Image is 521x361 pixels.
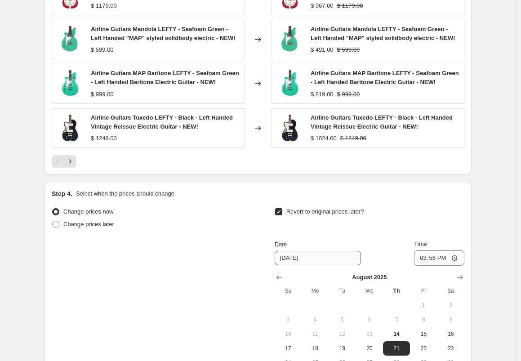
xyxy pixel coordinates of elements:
span: $ 1179.00 [337,2,363,9]
span: $ 819.00 [311,91,334,98]
span: 21 [387,345,406,352]
button: Saturday August 23 2025 [437,341,464,356]
span: Date [275,241,287,248]
nav: Pagination [52,155,76,168]
span: 19 [332,345,352,352]
span: Sa [441,287,461,294]
span: Th [387,287,406,294]
p: Select when the prices should change [76,189,174,198]
button: Tuesday August 12 2025 [329,327,356,341]
button: Sunday August 3 2025 [275,312,302,327]
span: $ 1249.00 [91,135,117,142]
button: Tuesday August 19 2025 [329,341,356,356]
button: Saturday August 2 2025 [437,298,464,312]
span: $ 999.00 [337,91,360,98]
span: Airline Guitars Mandola LEFTY - Seafoam Green - Left Handed "MAP" styled solidbody electric - NEW! [91,26,235,41]
button: Wednesday August 20 2025 [356,341,383,356]
span: $ 599.00 [337,46,360,53]
button: Friday August 15 2025 [410,327,437,341]
button: Monday August 18 2025 [302,341,329,356]
span: 15 [414,330,433,338]
button: Show next month, September 2025 [454,271,466,284]
button: Thursday August 7 2025 [383,312,410,327]
button: Monday August 11 2025 [302,327,329,341]
input: 8/14/2025 [275,251,361,265]
span: Airline Guitars Tuxedo LEFTY - Black - Left Handed Vintage Reissue Electric Guitar - NEW! [91,114,233,130]
th: Thursday [383,284,410,298]
button: Sunday August 10 2025 [275,327,302,341]
span: 2 [441,302,461,309]
span: Change prices later [63,221,114,227]
img: Eastwood-Guitars_AirlineTuxedo_Black_Left-hand_Close-up_80x.jpg [276,115,303,142]
button: Tuesday August 5 2025 [329,312,356,327]
span: 10 [278,330,298,338]
span: 16 [441,330,461,338]
span: $ 491.00 [311,46,334,53]
span: 23 [441,345,461,352]
span: 12 [332,330,352,338]
button: Today Thursday August 14 2025 [383,327,410,341]
span: $ 599.00 [91,46,114,53]
button: Thursday August 21 2025 [383,341,410,356]
button: Sunday August 17 2025 [275,341,302,356]
span: 9 [441,316,461,323]
span: 8 [414,316,433,323]
img: Airline_Guitars_Lefty_MAP_Baritone_STD_Seafoam_Green_Left-Handed_Eastwood_Electric_Guitar_FBV_80x... [276,70,303,97]
th: Monday [302,284,329,298]
span: 7 [387,316,406,323]
span: 3 [278,316,298,323]
span: 6 [360,316,379,323]
th: Sunday [275,284,302,298]
button: Saturday August 9 2025 [437,312,464,327]
span: $ 967.00 [311,2,334,9]
button: Show previous month, July 2025 [273,271,285,284]
span: $ 999.00 [91,91,114,98]
input: 12:00 [414,250,464,266]
button: Friday August 1 2025 [410,298,437,312]
span: 17 [278,345,298,352]
button: Wednesday August 13 2025 [356,327,383,341]
span: Revert to original prices later? [286,208,364,215]
span: 22 [414,345,433,352]
span: Airline Guitars Tuxedo LEFTY - Black - Left Handed Vintage Reissue Electric Guitar - NEW! [311,114,453,130]
span: We [360,287,379,294]
span: $ 1179.00 [91,2,117,9]
span: Airline Guitars MAP Baritone LEFTY - Seafoam Green - Left Handed Baritone Electric Guitar - NEW! [311,70,459,85]
span: Su [278,287,298,294]
th: Tuesday [329,284,356,298]
th: Wednesday [356,284,383,298]
button: Monday August 4 2025 [302,312,329,327]
button: Friday August 8 2025 [410,312,437,327]
span: 5 [332,316,352,323]
span: Change prices now [63,208,113,215]
span: 18 [305,345,325,352]
span: $ 1024.00 [311,135,337,142]
img: Eastwood-Guitars_AirlineTuxedo_Black_Left-hand_Close-up_80x.jpg [57,115,84,142]
img: Airline_Guitars_MAP_Mandola_LEFTY_Seafoam_Green_Left-Handed_Solidbody_Electric_1389_731007823858_... [57,26,84,53]
th: Saturday [437,284,464,298]
span: 13 [360,330,379,338]
span: Airline Guitars Mandola LEFTY - Seafoam Green - Left Handed "MAP" styled solidbody electric - NEW! [311,26,455,41]
button: Next [64,155,76,168]
span: 20 [360,345,379,352]
button: Saturday August 16 2025 [437,327,464,341]
span: $ 1249.00 [340,135,366,142]
span: 11 [305,330,325,338]
span: Fr [414,287,433,294]
span: Time [414,241,427,247]
img: Airline_Guitars_Lefty_MAP_Baritone_STD_Seafoam_Green_Left-Handed_Eastwood_Electric_Guitar_FBV_80x... [57,70,84,97]
img: Airline_Guitars_MAP_Mandola_LEFTY_Seafoam_Green_Left-Handed_Solidbody_Electric_1389_731007823858_... [276,26,303,53]
span: 4 [305,316,325,323]
span: Mo [305,287,325,294]
h2: Step 4. [52,189,72,198]
button: Wednesday August 6 2025 [356,312,383,327]
span: 1 [414,302,433,309]
span: Airline Guitars MAP Baritone LEFTY - Seafoam Green - Left Handed Baritone Electric Guitar - NEW! [91,70,239,85]
th: Friday [410,284,437,298]
button: Friday August 22 2025 [410,341,437,356]
span: 14 [387,330,406,338]
span: Tu [332,287,352,294]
